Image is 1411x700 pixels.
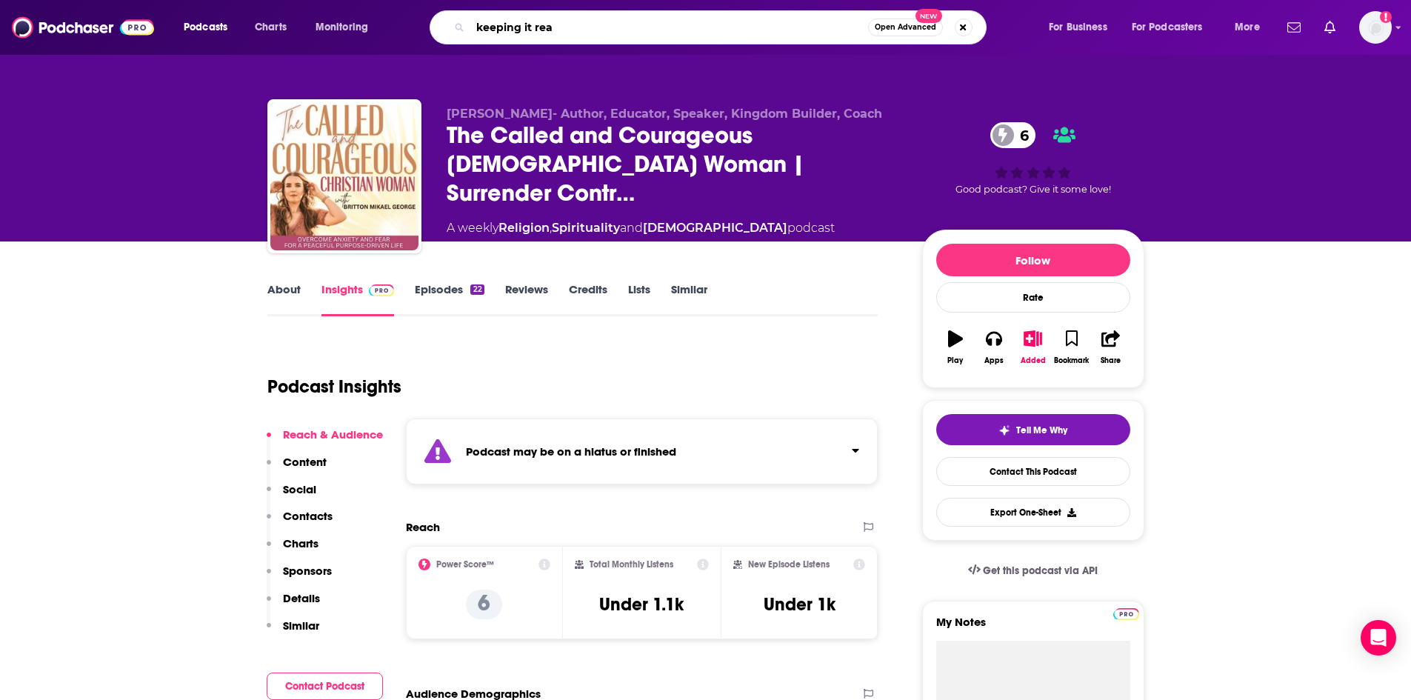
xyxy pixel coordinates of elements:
[470,16,868,39] input: Search podcasts, credits, & more...
[267,482,316,510] button: Social
[936,321,975,374] button: Play
[1224,16,1278,39] button: open menu
[466,444,676,459] strong: Podcast may be on a hiatus or finished
[998,424,1010,436] img: tell me why sparkle
[283,536,318,550] p: Charts
[1235,17,1260,38] span: More
[947,356,963,365] div: Play
[956,553,1110,589] a: Get this podcast via API
[316,17,368,38] span: Monitoring
[1361,620,1396,656] div: Open Intercom Messenger
[267,455,327,482] button: Content
[643,221,787,235] a: [DEMOGRAPHIC_DATA]
[173,16,247,39] button: open menu
[671,282,707,316] a: Similar
[447,219,835,237] div: A weekly podcast
[984,356,1004,365] div: Apps
[1380,11,1392,23] svg: Add a profile image
[505,282,548,316] a: Reviews
[955,184,1111,195] span: Good podcast? Give it some love!
[1359,11,1392,44] img: User Profile
[267,536,318,564] button: Charts
[1281,15,1307,40] a: Show notifications dropdown
[590,559,673,570] h2: Total Monthly Listens
[321,282,395,316] a: InsightsPodchaser Pro
[283,591,320,605] p: Details
[283,427,383,441] p: Reach & Audience
[470,284,484,295] div: 22
[305,16,387,39] button: open menu
[267,282,301,316] a: About
[283,564,332,578] p: Sponsors
[1016,424,1067,436] span: Tell Me Why
[447,107,882,121] span: [PERSON_NAME]- Author, Educator, Speaker, Kingdom Builder, Coach
[1359,11,1392,44] button: Show profile menu
[936,457,1130,486] a: Contact This Podcast
[255,17,287,38] span: Charts
[936,414,1130,445] button: tell me why sparkleTell Me Why
[1122,16,1224,39] button: open menu
[267,673,383,700] button: Contact Podcast
[466,590,502,619] p: 6
[936,244,1130,276] button: Follow
[620,221,643,235] span: and
[267,376,401,398] h1: Podcast Insights
[1038,16,1126,39] button: open menu
[983,564,1098,577] span: Get this podcast via API
[267,564,332,591] button: Sponsors
[599,593,684,616] h3: Under 1.1k
[1132,17,1203,38] span: For Podcasters
[1053,321,1091,374] button: Bookmark
[550,221,552,235] span: ,
[406,520,440,534] h2: Reach
[990,122,1036,148] a: 6
[283,509,333,523] p: Contacts
[270,102,418,250] img: The Called and Courageous Christian Woman | Surrender Control, Overcome Anxiety, and Live Boldly ...
[444,10,1001,44] div: Search podcasts, credits, & more...
[764,593,835,616] h3: Under 1k
[406,419,878,484] section: Click to expand status details
[1049,17,1107,38] span: For Business
[868,19,943,36] button: Open AdvancedNew
[1113,608,1139,620] img: Podchaser Pro
[915,9,942,23] span: New
[975,321,1013,374] button: Apps
[936,282,1130,313] div: Rate
[1054,356,1089,365] div: Bookmark
[936,498,1130,527] button: Export One-Sheet
[628,282,650,316] a: Lists
[12,13,154,41] img: Podchaser - Follow, Share and Rate Podcasts
[748,559,830,570] h2: New Episode Listens
[283,455,327,469] p: Content
[283,482,316,496] p: Social
[267,619,319,646] button: Similar
[569,282,607,316] a: Credits
[1091,321,1130,374] button: Share
[369,284,395,296] img: Podchaser Pro
[267,509,333,536] button: Contacts
[875,24,936,31] span: Open Advanced
[415,282,484,316] a: Episodes22
[552,221,620,235] a: Spirituality
[283,619,319,633] p: Similar
[1005,122,1036,148] span: 6
[1013,321,1052,374] button: Added
[267,427,383,455] button: Reach & Audience
[1113,606,1139,620] a: Pro website
[1021,356,1046,365] div: Added
[1101,356,1121,365] div: Share
[936,615,1130,641] label: My Notes
[1359,11,1392,44] span: Logged in as Lydia_Gustafson
[267,591,320,619] button: Details
[922,107,1144,210] div: 6Good podcast? Give it some love!
[245,16,296,39] a: Charts
[498,221,550,235] a: Religion
[184,17,227,38] span: Podcasts
[436,559,494,570] h2: Power Score™
[1318,15,1341,40] a: Show notifications dropdown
